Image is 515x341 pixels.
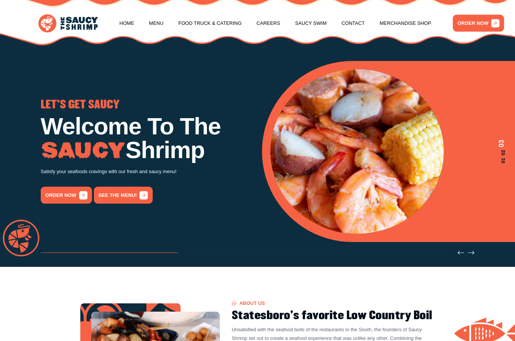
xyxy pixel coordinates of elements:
a: Contact [342,9,365,38]
h1: Welcome To The Shrimp [41,114,253,162]
a: See the menu! [94,187,153,204]
p: Satisfy your seafoods cravings with our fresh and saucy menu! [41,167,253,176]
span: LET'S GET SAUCY [41,99,120,110]
a: Saucy Swim [295,9,327,38]
a: order now [41,187,92,204]
a: Home [120,9,134,38]
img: Image [41,142,126,159]
span: 02 [497,150,507,155]
button: Previous slide [458,250,464,256]
a: Merchandise Shop [380,9,431,38]
img: logo [38,14,98,32]
button: Next slide [468,250,474,256]
img: Banner Image [270,69,444,234]
div: 3 / 3 [270,69,507,234]
span: 03 [497,140,507,147]
h2: Statesboro's favorite Low Country Boil [232,309,435,322]
span: About US [232,301,265,306]
a: Food Truck & Catering [178,9,242,38]
a: Careers [256,9,280,38]
a: ORDER NOW [453,15,504,32]
div: 1 / 3 [41,99,253,204]
a: Menu [149,9,163,38]
span: 01 [497,158,507,163]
